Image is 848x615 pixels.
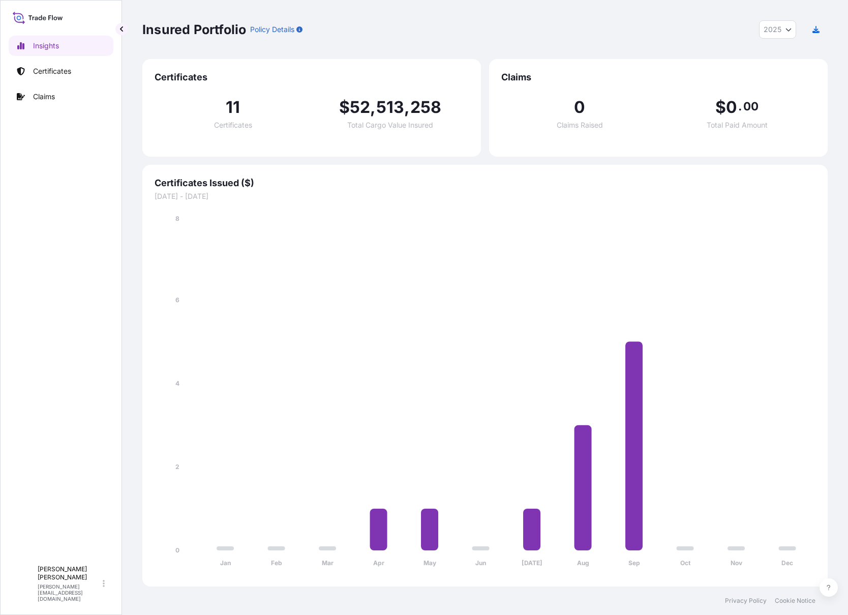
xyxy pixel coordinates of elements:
[557,122,603,129] span: Claims Raised
[175,215,179,222] tspan: 8
[373,559,384,567] tspan: Apr
[725,597,767,605] a: Privacy Policy
[501,71,815,83] span: Claims
[350,99,370,115] span: 52
[175,379,179,387] tspan: 4
[226,99,240,115] span: 11
[322,559,334,567] tspan: Mar
[775,597,815,605] a: Cookie Notice
[20,578,26,589] span: T
[38,583,101,602] p: [PERSON_NAME][EMAIL_ADDRESS][DOMAIN_NAME]
[250,24,294,35] p: Policy Details
[577,559,589,567] tspan: Aug
[142,21,246,38] p: Insured Portfolio
[155,177,815,189] span: Certificates Issued ($)
[370,99,376,115] span: ,
[339,99,350,115] span: $
[220,559,231,567] tspan: Jan
[423,559,437,567] tspan: May
[475,559,486,567] tspan: Jun
[347,122,433,129] span: Total Cargo Value Insured
[759,20,796,39] button: Year Selector
[376,99,405,115] span: 513
[726,99,737,115] span: 0
[764,24,781,35] span: 2025
[175,463,179,471] tspan: 2
[715,99,726,115] span: $
[9,61,113,81] a: Certificates
[155,71,469,83] span: Certificates
[38,565,101,581] p: [PERSON_NAME] [PERSON_NAME]
[404,99,410,115] span: ,
[707,122,768,129] span: Total Paid Amount
[9,86,113,107] a: Claims
[574,99,585,115] span: 0
[731,559,743,567] tspan: Nov
[33,66,71,76] p: Certificates
[175,296,179,304] tspan: 6
[738,102,742,110] span: .
[9,36,113,56] a: Insights
[781,559,793,567] tspan: Dec
[155,191,815,201] span: [DATE] - [DATE]
[522,559,542,567] tspan: [DATE]
[271,559,282,567] tspan: Feb
[680,559,691,567] tspan: Oct
[628,559,640,567] tspan: Sep
[175,546,179,554] tspan: 0
[410,99,442,115] span: 258
[33,92,55,102] p: Claims
[743,102,759,110] span: 00
[214,122,252,129] span: Certificates
[33,41,59,51] p: Insights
